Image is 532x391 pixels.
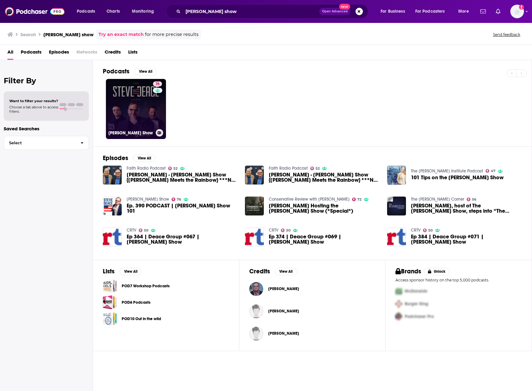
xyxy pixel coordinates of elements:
[107,7,120,16] span: Charts
[428,229,433,232] span: 50
[393,285,405,298] img: First Pro Logo
[493,6,503,17] a: Show notifications dropdown
[458,7,469,16] span: More
[105,47,121,60] span: Credits
[133,154,155,162] button: View All
[510,5,524,18] img: User Profile
[357,198,361,201] span: 72
[108,130,153,136] h3: [PERSON_NAME] Show
[249,324,376,343] button: Todd ErzenTodd Erzen
[120,268,142,275] button: View All
[411,7,454,16] button: open menu
[249,327,263,341] img: Todd Erzen
[103,197,122,215] a: Ep. 390 PODCAST | Steve Deace Show 101
[172,4,374,19] div: Search podcasts, credits, & more...
[491,32,522,37] button: Send feedback
[387,228,406,246] a: Ep 384 | Deace Group #071 | Steve Deace Show
[269,228,278,233] a: CRTV
[103,154,128,162] h2: Episodes
[249,304,263,318] img: Aaron McIntire
[103,267,142,275] a: ListsView All
[415,7,445,16] span: For Podcasters
[478,6,488,17] a: Show notifications dropdown
[128,7,162,16] button: open menu
[393,310,405,323] img: Third Pro Logo
[21,47,41,60] a: Podcasts
[411,197,464,202] a: The Hamilton Corner
[127,166,166,171] a: Faith Radio Podcast
[168,167,178,170] a: 52
[20,32,36,37] h3: Search
[177,198,181,201] span: 76
[76,47,97,60] span: Networks
[510,5,524,18] button: Show profile menu
[122,299,150,306] a: POD6 Podcasts
[405,314,434,319] span: Podchaser Pro
[155,81,159,87] span: 76
[310,167,320,170] a: 52
[269,172,380,183] span: [PERSON_NAME] - [PERSON_NAME] Show {[PERSON_NAME] Meets the Rainbow} ***NRB 2025***
[376,7,413,16] button: open menu
[245,197,264,215] a: Daniel Guest Hosting the Steve Deace Show (*Special*)
[127,203,238,214] span: Ep. 390 PODCAST | [PERSON_NAME] Show 101
[268,286,299,291] span: [PERSON_NAME]
[387,197,406,215] img: Steve Deace, host of The Steve Deace Show, steps into “The Corner.”
[395,267,421,275] h2: Brands
[249,282,263,296] img: Steve Deace
[103,166,122,185] img: Deace, Steve - Steve Deace Show {Richie Meets the Rainbow} ***NRB 2025***
[249,279,376,299] button: Steve DeaceSteve Deace
[268,331,299,336] a: Todd Erzen
[405,301,428,306] span: Burger King
[387,166,406,185] img: 101 Tips on the Steve Deace Show
[7,47,13,60] a: All
[4,141,76,145] span: Select
[245,166,264,185] img: Deace, Steve - Steve Deace Show {Richie Meets the Rainbow} ***NRB 2025***
[286,229,290,232] span: 50
[103,154,155,162] a: EpisodesView All
[268,309,299,314] a: Aaron McIntire
[173,167,177,170] span: 52
[77,7,95,16] span: Podcasts
[103,279,117,293] a: POD7 Workshop Podcasts
[491,170,495,172] span: 47
[405,289,427,294] span: McDonalds
[122,283,170,289] a: POD7 Workshop Podcasts
[269,234,380,245] a: Ep 374 | Deace Group #069 | Steve Deace Show
[411,203,522,214] a: Steve Deace, host of The Steve Deace Show, steps into “The Corner.”
[134,68,157,75] button: View All
[411,234,522,245] span: Ep 384 | Deace Group #071 | [PERSON_NAME] Show
[393,298,405,310] img: Second Pro Logo
[5,6,64,17] img: Podchaser - Follow, Share and Rate Podcasts
[4,136,89,150] button: Select
[245,228,264,246] img: Ep 374 | Deace Group #069 | Steve Deace Show
[510,5,524,18] span: Logged in as gmalloy
[454,7,477,16] button: open menu
[103,67,129,75] h2: Podcasts
[519,5,524,10] svg: Add a profile image
[268,331,299,336] span: [PERSON_NAME]
[127,228,136,233] a: CRTV
[411,168,483,174] a: The Ruth Institute Podcast
[128,47,137,60] span: Lists
[352,198,362,201] a: 72
[98,31,144,38] a: Try an exact match
[269,197,350,202] a: Conservative Review with Daniel Horowitz
[268,309,299,314] span: [PERSON_NAME]
[103,312,117,326] span: POD10 Out in the wild
[103,267,115,275] h2: Lists
[127,197,169,202] a: Steve Deace Show
[172,198,181,201] a: 76
[411,234,522,245] a: Ep 384 | Deace Group #071 | Steve Deace Show
[103,295,117,309] span: POD6 Podcasts
[249,267,297,275] a: CreditsView All
[269,172,380,183] a: Deace, Steve - Steve Deace Show {Richie Meets the Rainbow} ***NRB 2025***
